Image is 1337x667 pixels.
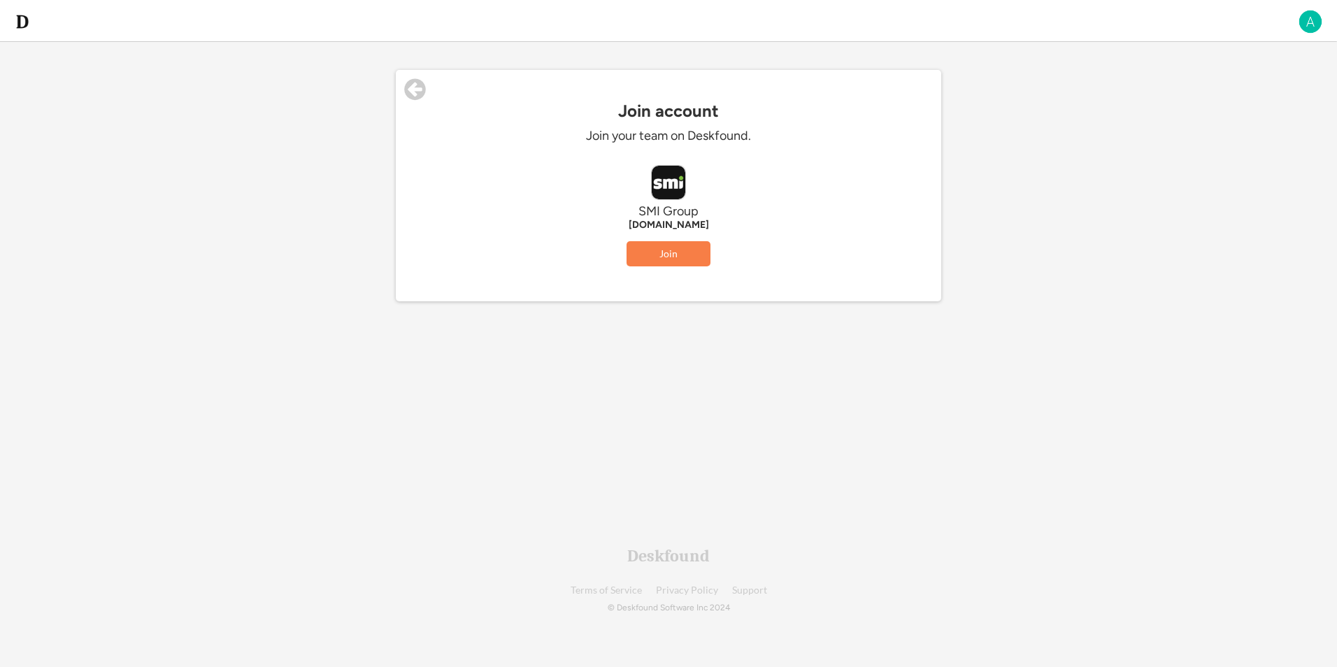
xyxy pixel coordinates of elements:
[1298,9,1323,34] img: A.png
[14,13,31,30] img: d-whitebg.png
[459,203,878,220] div: SMI Group
[656,585,718,596] a: Privacy Policy
[571,585,642,596] a: Terms of Service
[396,101,941,121] div: Join account
[459,128,878,144] div: Join your team on Deskfound.
[627,241,710,266] button: Join
[732,585,767,596] a: Support
[627,547,710,564] div: Deskfound
[459,220,878,231] div: [DOMAIN_NAME]
[652,166,685,199] img: smigroupuk.com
